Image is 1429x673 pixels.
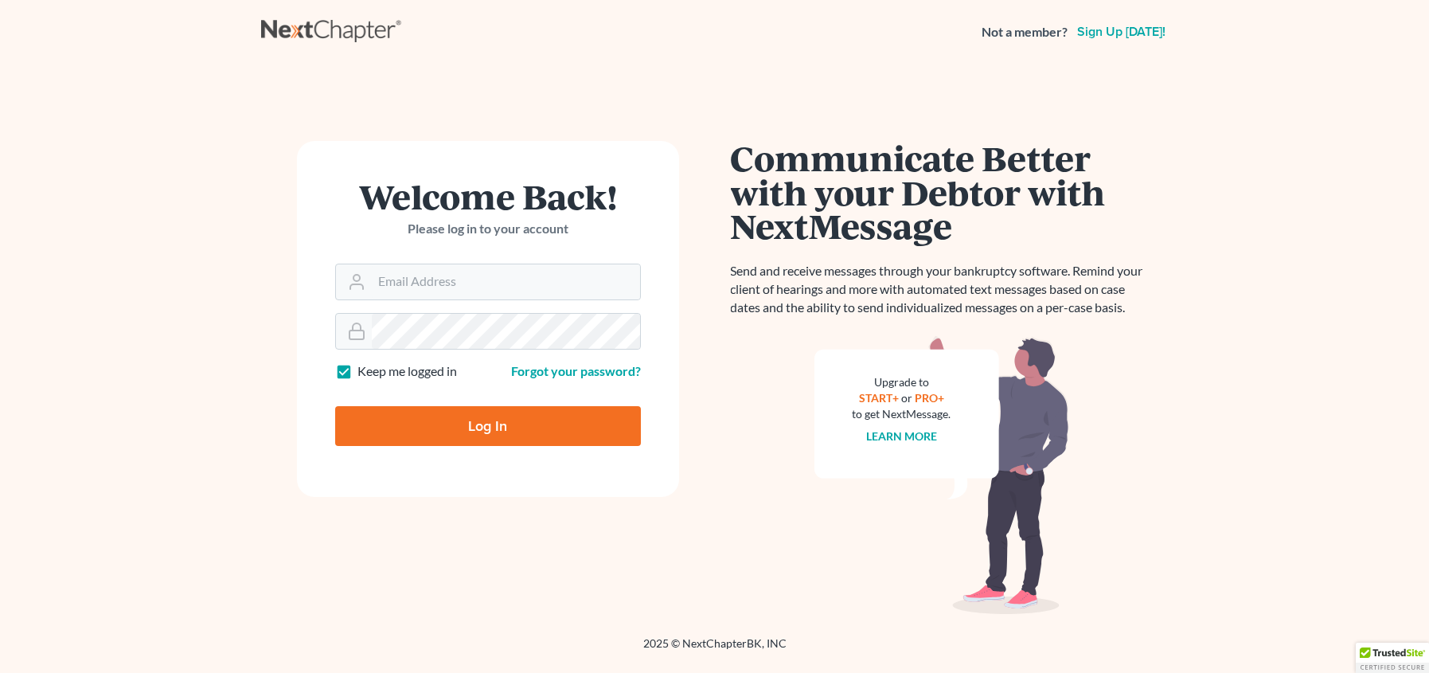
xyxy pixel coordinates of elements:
h1: Communicate Better with your Debtor with NextMessage [731,141,1153,243]
a: Forgot your password? [511,363,641,378]
a: PRO+ [915,391,944,405]
span: or [901,391,912,405]
h1: Welcome Back! [335,179,641,213]
div: 2025 © NextChapterBK, INC [261,636,1169,664]
a: Sign up [DATE]! [1074,25,1169,38]
div: Upgrade to [853,374,951,390]
a: START+ [859,391,899,405]
label: Keep me logged in [357,362,457,381]
strong: Not a member? [982,23,1068,41]
img: nextmessage_bg-59042aed3d76b12b5cd301f8e5b87938c9018125f34e5fa2b7a6b67550977c72.svg [814,336,1069,615]
div: to get NextMessage. [853,406,951,422]
a: Learn more [866,429,937,443]
div: TrustedSite Certified [1356,643,1429,673]
input: Log In [335,406,641,446]
p: Send and receive messages through your bankruptcy software. Remind your client of hearings and mo... [731,262,1153,317]
input: Email Address [372,264,640,299]
p: Please log in to your account [335,220,641,238]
